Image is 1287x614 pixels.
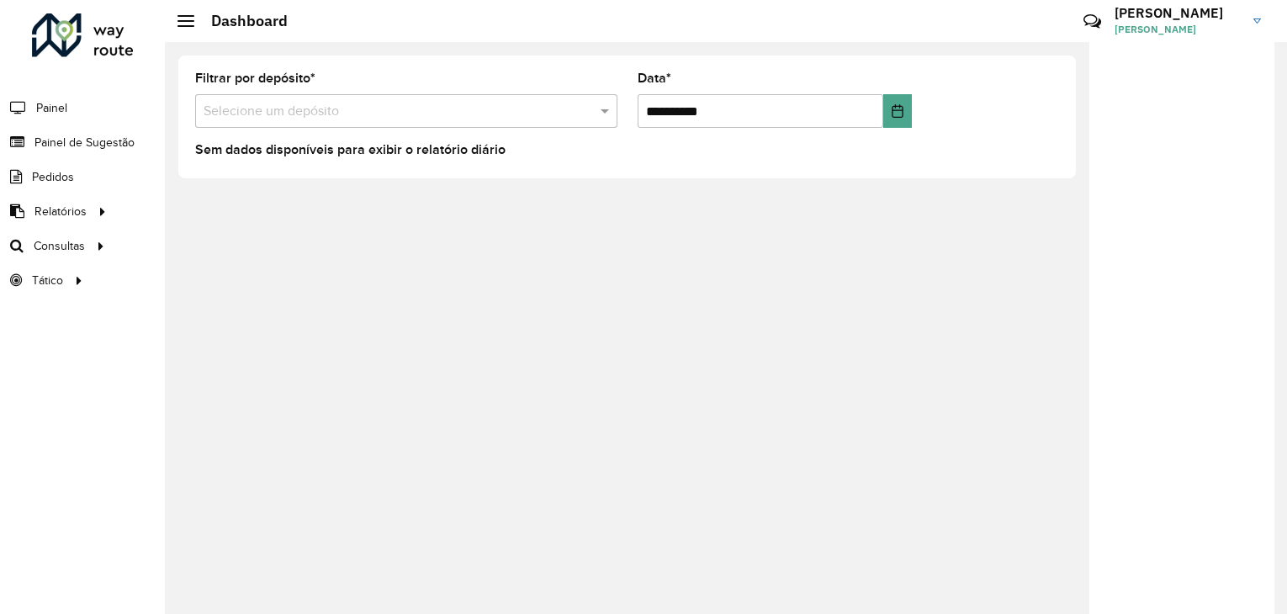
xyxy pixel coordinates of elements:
[638,68,671,88] label: Data
[36,99,67,117] span: Painel
[32,168,74,186] span: Pedidos
[195,140,506,160] label: Sem dados disponíveis para exibir o relatório diário
[34,134,135,151] span: Painel de Sugestão
[1115,22,1241,37] span: [PERSON_NAME]
[34,237,85,255] span: Consultas
[194,12,288,30] h2: Dashboard
[34,203,87,220] span: Relatórios
[195,68,315,88] label: Filtrar por depósito
[883,94,912,128] button: Choose Date
[32,272,63,289] span: Tático
[1115,5,1241,21] h3: [PERSON_NAME]
[1074,3,1110,40] a: Contato Rápido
